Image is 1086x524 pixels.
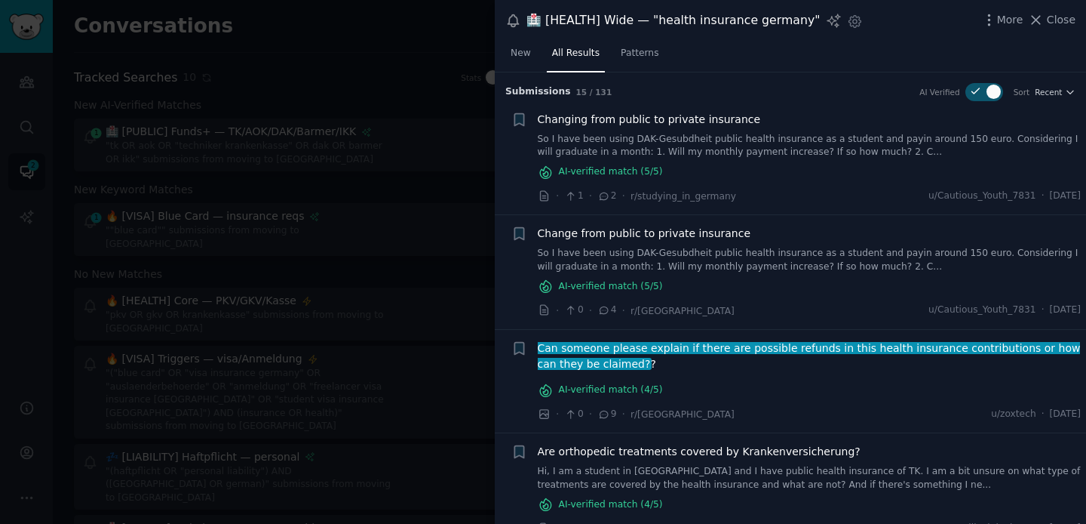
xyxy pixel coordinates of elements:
[556,406,559,422] span: ·
[538,465,1081,492] a: Hi, I am a student in [GEOGRAPHIC_DATA] and I have public health insurance of TK. I am a bit unsu...
[1035,87,1062,97] span: Recent
[622,406,625,422] span: ·
[622,188,625,204] span: ·
[559,384,663,397] span: AI-verified match ( 4 /5)
[526,11,821,30] div: 🏥 [HEALTH] Wide — "health insurance germany"
[597,304,616,317] span: 4
[576,88,612,97] span: 15 / 131
[1042,190,1045,203] span: ·
[928,190,1036,203] span: u/Cautious_Youth_7831
[615,42,664,72] a: Patterns
[538,247,1081,273] a: So I have been using DAK-Gesubdheit public health insurance as a student and payin around 150 eur...
[556,188,559,204] span: ·
[928,304,1036,317] span: u/Cautious_Youth_7831
[991,408,1036,421] span: u/zoxtech
[622,303,625,319] span: ·
[589,188,592,204] span: ·
[547,42,605,72] a: All Results
[505,85,571,99] span: Submission s
[1050,304,1081,317] span: [DATE]
[919,87,959,97] div: AI Verified
[552,47,600,60] span: All Results
[997,12,1023,28] span: More
[505,42,536,72] a: New
[589,406,592,422] span: ·
[1050,408,1081,421] span: [DATE]
[564,304,583,317] span: 0
[1047,12,1075,28] span: Close
[538,341,1081,372] span: ?
[630,306,735,316] span: r/[GEOGRAPHIC_DATA]
[589,303,592,319] span: ·
[559,165,663,179] span: AI-verified match ( 5 /5)
[564,190,583,203] span: 1
[1035,87,1075,97] button: Recent
[538,133,1081,159] a: So I have been using DAK-Gesubdheit public health insurance as a student and payin around 150 eur...
[630,191,736,202] span: r/studying_in_germany
[597,190,616,203] span: 2
[536,342,1081,370] span: Can someone please explain if there are possible refunds in this health insurance contributions o...
[538,112,761,128] a: Changing from public to private insurance
[1042,408,1045,421] span: ·
[511,47,531,60] span: New
[630,409,735,420] span: r/[GEOGRAPHIC_DATA]
[559,280,663,294] span: AI-verified match ( 5 /5)
[538,341,1081,372] a: Can someone please explain if there are possible refunds in this health insurance contributions o...
[556,303,559,319] span: ·
[559,498,663,512] span: AI-verified match ( 4 /5)
[981,12,1023,28] button: More
[564,408,583,421] span: 0
[621,47,658,60] span: Patterns
[538,226,751,242] a: Change from public to private insurance
[1028,12,1075,28] button: Close
[1050,190,1081,203] span: [DATE]
[597,408,616,421] span: 9
[538,444,861,460] a: Are orthopedic treatments covered by Krankenversicherung?
[1014,87,1030,97] div: Sort
[1042,304,1045,317] span: ·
